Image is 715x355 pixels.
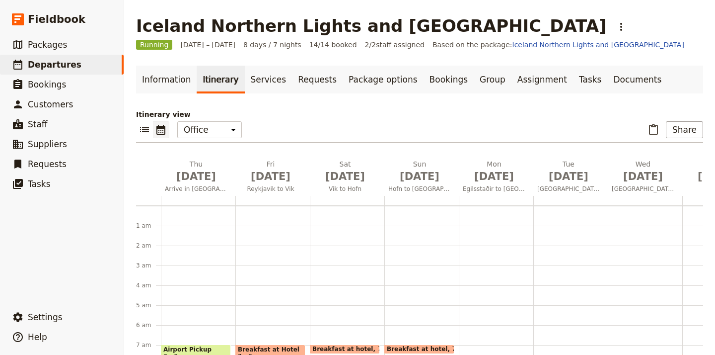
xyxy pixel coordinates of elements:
[384,345,454,354] div: Breakfast at hotel7 – 7:30am
[312,346,377,353] span: Breakfast at hotel
[384,185,455,193] span: Hofn to [GEOGRAPHIC_DATA]
[459,185,529,193] span: Egilsstaðir to [GEOGRAPHIC_DATA]
[180,40,235,50] span: [DATE] – [DATE]
[607,66,667,93] a: Documents
[309,40,357,50] span: 14/14 booked
[161,159,235,196] button: Thu [DATE]Arrive in [GEOGRAPHIC_DATA]
[165,169,227,184] span: [DATE]
[512,41,684,49] a: Iceland Northern Lights and [GEOGRAPHIC_DATA]
[310,345,380,354] div: Breakfast at hotel7 – 7:30am
[388,159,451,184] h2: Sun
[28,312,63,322] span: Settings
[645,121,662,138] button: Paste itinerary item
[314,169,376,184] span: [DATE]
[235,185,306,193] span: Reykjavik to Vik
[136,16,607,36] h1: Iceland Northern Lights and [GEOGRAPHIC_DATA]
[310,159,384,196] button: Sat [DATE]Vik to Hofn
[432,40,684,50] span: Based on the package:
[28,179,51,189] span: Tasks
[343,66,423,93] a: Package options
[235,159,310,196] button: Fri [DATE]Reykjavik to Vik
[452,346,485,353] span: 7 – 7:30am
[612,169,674,184] span: [DATE]
[28,119,48,129] span: Staff
[608,185,678,193] span: [GEOGRAPHIC_DATA] to [GEOGRAPHIC_DATA]
[136,321,161,329] div: 6 am
[537,159,600,184] h2: Tue
[613,18,630,35] button: Actions
[388,169,451,184] span: [DATE]
[238,346,303,353] span: Breakfast at Hotel
[537,169,600,184] span: [DATE]
[28,60,81,70] span: Departures
[28,99,73,109] span: Customers
[28,80,66,89] span: Bookings
[136,121,153,138] button: List view
[136,222,161,230] div: 1 am
[28,332,47,342] span: Help
[136,66,197,93] a: Information
[197,66,244,93] a: Itinerary
[239,159,302,184] h2: Fri
[245,66,292,93] a: Services
[153,121,169,138] button: Calendar view
[292,66,343,93] a: Requests
[28,40,67,50] span: Packages
[387,346,452,353] span: Breakfast at hotel
[463,159,525,184] h2: Mon
[28,159,67,169] span: Requests
[163,346,228,353] span: Airport Pickup
[533,185,604,193] span: [GEOGRAPHIC_DATA]
[533,159,608,196] button: Tue [DATE][GEOGRAPHIC_DATA]
[136,242,161,250] div: 2 am
[384,159,459,196] button: Sun [DATE]Hofn to [GEOGRAPHIC_DATA]
[365,40,425,50] span: 2 / 2 staff assigned
[573,66,608,93] a: Tasks
[424,66,474,93] a: Bookings
[459,159,533,196] button: Mon [DATE]Egilsstaðir to [GEOGRAPHIC_DATA]
[136,341,161,349] div: 7 am
[474,66,511,93] a: Group
[310,185,380,193] span: Vik to Hofn
[666,121,703,138] button: Share
[612,159,674,184] h2: Wed
[377,346,411,353] span: 7 – 7:30am
[511,66,573,93] a: Assignment
[165,159,227,184] h2: Thu
[239,169,302,184] span: [DATE]
[463,169,525,184] span: [DATE]
[136,40,172,50] span: Running
[608,159,682,196] button: Wed [DATE][GEOGRAPHIC_DATA] to [GEOGRAPHIC_DATA]
[28,12,85,27] span: Fieldbook
[136,262,161,269] div: 3 am
[161,185,231,193] span: Arrive in [GEOGRAPHIC_DATA]
[243,40,301,50] span: 8 days / 7 nights
[136,109,703,119] p: Itinerary view
[136,301,161,309] div: 5 am
[314,159,376,184] h2: Sat
[28,139,67,149] span: Suppliers
[136,281,161,289] div: 4 am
